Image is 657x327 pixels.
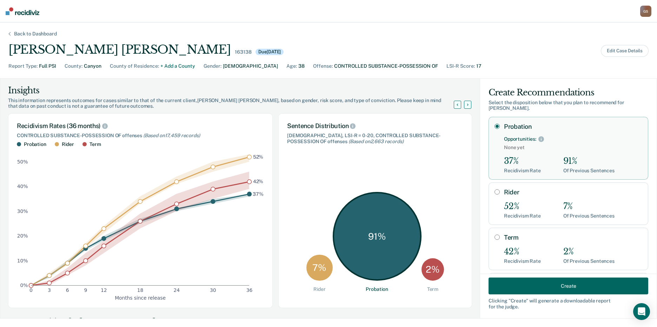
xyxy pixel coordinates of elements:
div: Full PSI [39,62,56,70]
div: County of Residence : [110,62,159,70]
text: 0% [20,282,28,288]
div: Report Type : [8,62,38,70]
div: Create Recommendations [489,87,648,98]
button: Edit Case Details [601,45,649,57]
div: Term [427,286,438,292]
text: 50% [17,159,28,165]
g: area [31,154,249,285]
div: Open Intercom Messenger [633,303,650,320]
div: 17 [476,62,482,70]
div: Term [89,141,101,147]
div: Canyon [84,62,101,70]
div: Offense : [313,62,333,70]
div: 7 % [306,255,333,281]
div: 2 % [422,258,444,281]
text: 10% [17,258,28,263]
div: CONTROLLED SUBSTANCE-POSSESSION OF [334,62,438,70]
div: Of Previous Sentences [563,258,615,264]
div: Opportunities: [504,136,536,142]
g: x-axis tick label [29,287,252,293]
text: 30% [17,208,28,214]
div: Rider [62,141,74,147]
div: Recidivism Rate [504,213,541,219]
button: Create [489,278,648,294]
div: 38 [298,62,305,70]
text: 36 [246,287,253,293]
div: G S [640,6,651,17]
img: Recidiviz [6,7,39,15]
div: [DEMOGRAPHIC_DATA], LSI-R = 0-20, CONTROLLED SUBSTANCE-POSSESSION OF offenses [287,133,463,145]
label: Rider [504,188,642,196]
div: 42% [504,247,541,257]
div: Insights [8,85,462,96]
g: x-axis label [115,295,166,300]
span: None yet [504,145,642,151]
text: 0 [29,287,33,293]
div: 7% [563,201,615,212]
text: 40% [17,183,28,189]
text: 18 [137,287,144,293]
g: text [253,154,264,197]
text: 24 [173,287,180,293]
label: Term [504,234,642,241]
div: Of Previous Sentences [563,213,615,219]
text: 42% [253,179,264,184]
div: Gender : [204,62,221,70]
div: [DEMOGRAPHIC_DATA] [223,62,278,70]
div: Due [DATE] [255,49,284,55]
div: Of Previous Sentences [563,168,615,174]
div: Probation [24,141,46,147]
div: Sentence Distribution [287,122,463,130]
text: 30 [210,287,216,293]
text: 20% [17,233,28,239]
div: Recidivism Rate [504,258,541,264]
div: Recidivism Rates (36 months) [17,122,264,130]
div: 52% [504,201,541,212]
text: Months since release [115,295,166,300]
div: Back to Dashboard [6,31,65,37]
span: (Based on 17,459 records ) [143,133,200,138]
text: 3 [48,287,51,293]
text: 37% [253,191,264,196]
g: y-axis tick label [17,159,28,288]
label: Probation [504,123,642,131]
button: GS [640,6,651,17]
span: (Based on 2,663 records ) [349,139,404,144]
div: 91% [563,156,615,166]
text: 9 [84,287,87,293]
div: County : [65,62,82,70]
div: 91 % [333,192,422,281]
div: Recidivism Rate [504,168,541,174]
div: + Add a County [160,62,195,70]
text: 12 [101,287,107,293]
div: Select the disposition below that you plan to recommend for [PERSON_NAME] . [489,100,648,112]
div: 163138 [235,49,251,55]
text: 6 [66,287,69,293]
div: 2% [563,247,615,257]
div: Clicking " Create " will generate a downloadable report for the judge. [489,298,648,310]
div: 37% [504,156,541,166]
g: dot [29,155,252,287]
div: LSI-R Score : [446,62,475,70]
div: Age : [286,62,297,70]
div: [PERSON_NAME] [PERSON_NAME] [8,42,231,57]
text: 52% [253,154,264,160]
div: Rider [313,286,326,292]
div: CONTROLLED SUBSTANCE-POSSESSION OF offenses [17,133,264,139]
div: This information represents outcomes for cases similar to that of the current client, [PERSON_NAM... [8,98,462,109]
div: Probation [366,286,388,292]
